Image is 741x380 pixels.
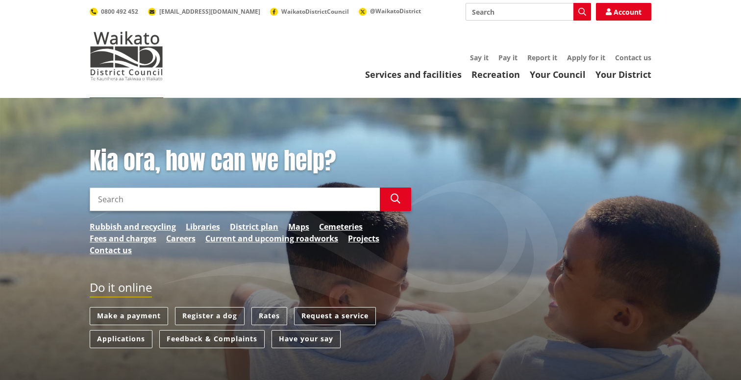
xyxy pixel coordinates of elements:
[365,69,462,80] a: Services and facilities
[166,233,196,244] a: Careers
[348,233,379,244] a: Projects
[527,53,557,62] a: Report it
[288,221,309,233] a: Maps
[90,188,380,211] input: Search input
[319,221,363,233] a: Cemeteries
[186,221,220,233] a: Libraries
[148,7,260,16] a: [EMAIL_ADDRESS][DOMAIN_NAME]
[175,307,245,325] a: Register a dog
[530,69,586,80] a: Your Council
[230,221,278,233] a: District plan
[595,69,651,80] a: Your District
[498,53,518,62] a: Pay it
[294,307,376,325] a: Request a service
[466,3,591,21] input: Search input
[471,69,520,80] a: Recreation
[159,7,260,16] span: [EMAIL_ADDRESS][DOMAIN_NAME]
[596,3,651,21] a: Account
[251,307,287,325] a: Rates
[159,330,265,348] a: Feedback & Complaints
[205,233,338,244] a: Current and upcoming roadworks
[90,233,156,244] a: Fees and charges
[615,53,651,62] a: Contact us
[90,330,152,348] a: Applications
[90,307,168,325] a: Make a payment
[90,147,411,175] h1: Kia ora, how can we help?
[470,53,489,62] a: Say it
[370,7,421,15] span: @WaikatoDistrict
[90,221,176,233] a: Rubbish and recycling
[90,244,132,256] a: Contact us
[272,330,341,348] a: Have your say
[90,281,152,298] h2: Do it online
[270,7,349,16] a: WaikatoDistrictCouncil
[567,53,605,62] a: Apply for it
[90,7,138,16] a: 0800 492 452
[359,7,421,15] a: @WaikatoDistrict
[90,31,163,80] img: Waikato District Council - Te Kaunihera aa Takiwaa o Waikato
[101,7,138,16] span: 0800 492 452
[281,7,349,16] span: WaikatoDistrictCouncil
